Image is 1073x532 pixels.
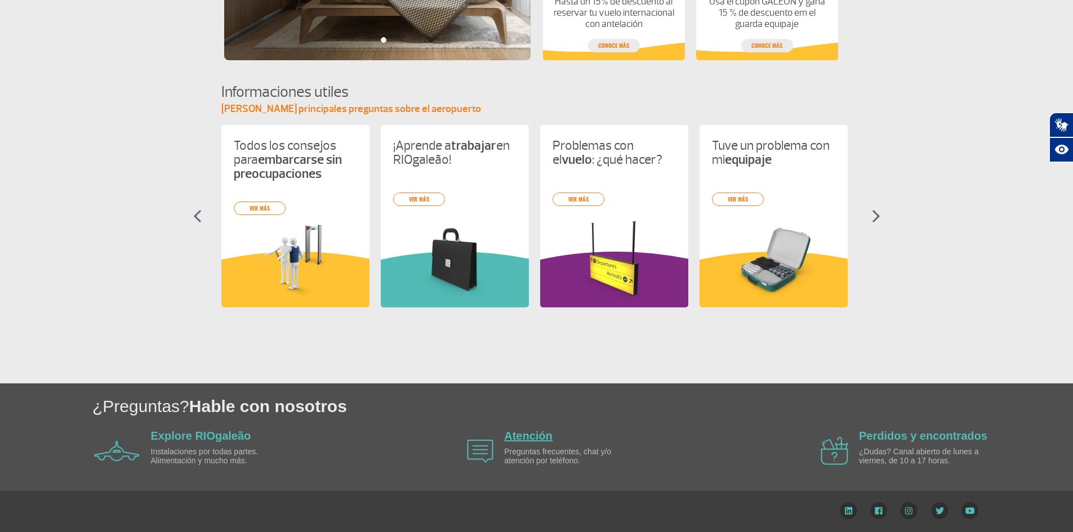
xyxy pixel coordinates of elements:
[1049,113,1073,162] div: Plugin de acessibilidade da Hand Talk.
[151,430,251,442] a: Explore RIOgaleão
[221,252,369,307] img: amareloInformacoesUteis.svg
[234,220,357,300] img: viajar-preocupacao.png
[588,39,640,52] a: conoce más
[393,138,517,167] p: ¡Aprende a en RIOgaleão!
[712,193,764,206] a: ver más
[234,151,342,182] strong: embarcarse sin preocupaciones
[821,437,848,465] img: airplane icon
[189,397,347,415] span: Hable con nosotros
[553,193,604,206] a: ver más
[234,138,357,181] p: Todos los consejos para
[859,430,987,442] a: Perdidos y encontrados
[1049,113,1073,137] button: Abrir tradutor de língua de sinais.
[221,102,852,116] p: [PERSON_NAME] principales preguntas sobre el aeropuerto
[92,395,1073,418] h1: ¿Preguntas?
[562,151,592,168] strong: vuelo
[451,137,496,154] strong: trabajar
[151,448,281,465] p: Instalaciones por todas partes. Alimentación y mucho más.
[1049,137,1073,162] button: Abrir recursos assistivos.
[931,502,949,519] img: Twitter
[872,209,880,223] img: seta-direita
[900,502,918,519] img: Instagram
[712,220,835,300] img: problema-bagagem.png
[725,151,772,168] strong: equipaje
[393,193,445,206] a: ver más
[193,209,202,223] img: seta-esquerda
[700,252,848,307] img: amareloInformacoesUteis.svg
[467,440,493,463] img: airplane icon
[712,138,835,167] p: Tuve un problema con mi
[553,138,676,167] p: Problemas con el : ¿qué hacer?
[504,430,553,442] a: Atención
[840,502,857,519] img: LinkedIn
[393,220,517,300] img: card%20informa%C3%A7%C3%B5es%202.png
[859,448,989,465] p: ¿Dudas? Canal abierto de lunes a viernes, de 10 a 17 horas.
[221,82,852,102] h4: Informaciones utiles
[94,441,140,461] img: airplane icon
[741,39,793,52] a: conoce más
[961,502,978,519] img: YouTube
[234,202,286,215] a: ver más
[553,220,676,300] img: card%20informa%C3%A7%C3%B5es%205.png
[504,448,634,465] p: Preguntas frecuentes, chat y/o atención por teléfono.
[540,252,688,307] img: roxoInformacoesUteis.svg
[870,502,887,519] img: Facebook
[381,252,529,307] img: verdeInformacoesUteis.svg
